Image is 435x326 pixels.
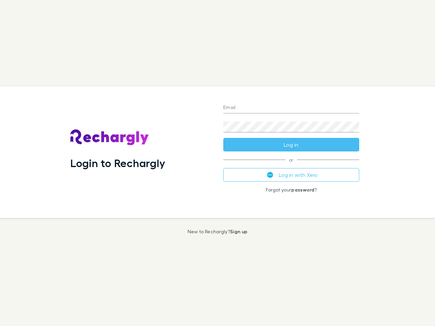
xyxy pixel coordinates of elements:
a: Sign up [230,229,247,234]
p: New to Rechargly? [188,229,248,234]
h1: Login to Rechargly [70,157,165,169]
img: Xero's logo [267,172,273,178]
img: Rechargly's Logo [70,129,149,146]
a: password [291,187,314,193]
button: Log in [223,138,359,151]
button: Log in with Xero [223,168,359,182]
p: Forgot your ? [223,187,359,193]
